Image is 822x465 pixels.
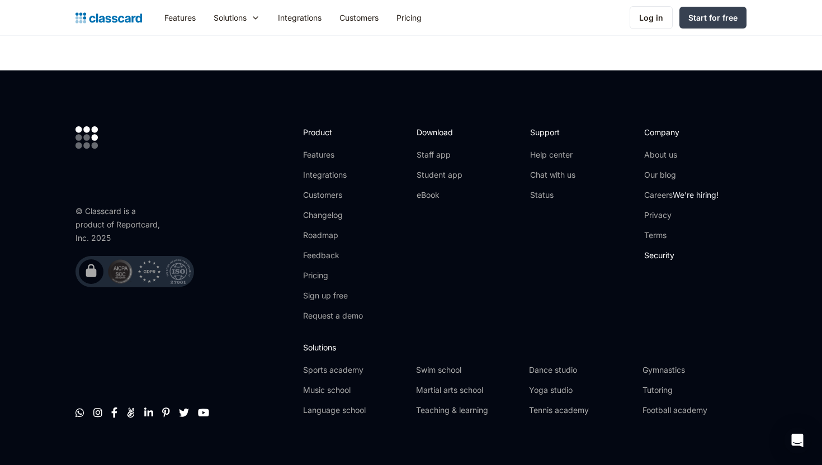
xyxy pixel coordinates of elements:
a:  [198,407,209,418]
a: Privacy [644,210,719,221]
a:  [126,407,135,418]
a:  [144,407,153,418]
a:  [162,407,170,418]
h2: Support [530,126,575,138]
a: Request a demo [303,310,363,321]
a: CareersWe're hiring! [644,189,719,201]
a: Customers [330,5,388,30]
a: Changelog [303,210,363,221]
a: Roadmap [303,230,363,241]
a: Status [530,189,575,201]
a: Logo [75,10,142,26]
a: Integrations [269,5,330,30]
a: About us [644,149,719,160]
a: Staff app [417,149,462,160]
a: Tutoring [643,385,747,396]
a: Sports academy [303,364,407,376]
a: Dance studio [529,364,633,376]
a: Our blog [644,169,719,181]
a: Language school [303,405,407,416]
div: Log in [639,12,663,23]
a: Music school [303,385,407,396]
a: Student app [417,169,462,181]
a: Football academy [643,405,747,416]
div: Open Intercom Messenger [784,427,811,454]
div: © Classcard is a product of Reportcard, Inc. 2025 [75,205,165,245]
a: Martial arts school [416,385,520,396]
a: eBook [417,189,462,201]
a:  [93,407,102,418]
a: Swim school [416,364,520,376]
a: Pricing [388,5,431,30]
a: Sign up free [303,290,363,301]
div: Solutions [214,12,247,23]
a: Features [155,5,205,30]
a: Security [644,250,719,261]
a: Terms [644,230,719,241]
h2: Product [303,126,363,138]
a:  [111,407,117,418]
a: Help center [530,149,575,160]
a:  [75,407,84,418]
a: Feedback [303,250,363,261]
div: Start for free [688,12,738,23]
a: Chat with us [530,169,575,181]
a: Customers [303,189,363,201]
a: Teaching & learning [416,405,520,416]
a: Tennis academy [529,405,633,416]
a: Features [303,149,363,160]
h2: Download [417,126,462,138]
a: Start for free [679,7,747,29]
div: Solutions [205,5,269,30]
a: Integrations [303,169,363,181]
a: Gymnastics [643,364,747,376]
h2: Solutions [303,341,747,353]
span: We're hiring! [673,190,719,200]
a: Pricing [303,270,363,281]
a: Log in [630,6,673,29]
h2: Company [644,126,719,138]
a: Yoga studio [529,385,633,396]
a:  [179,407,189,418]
